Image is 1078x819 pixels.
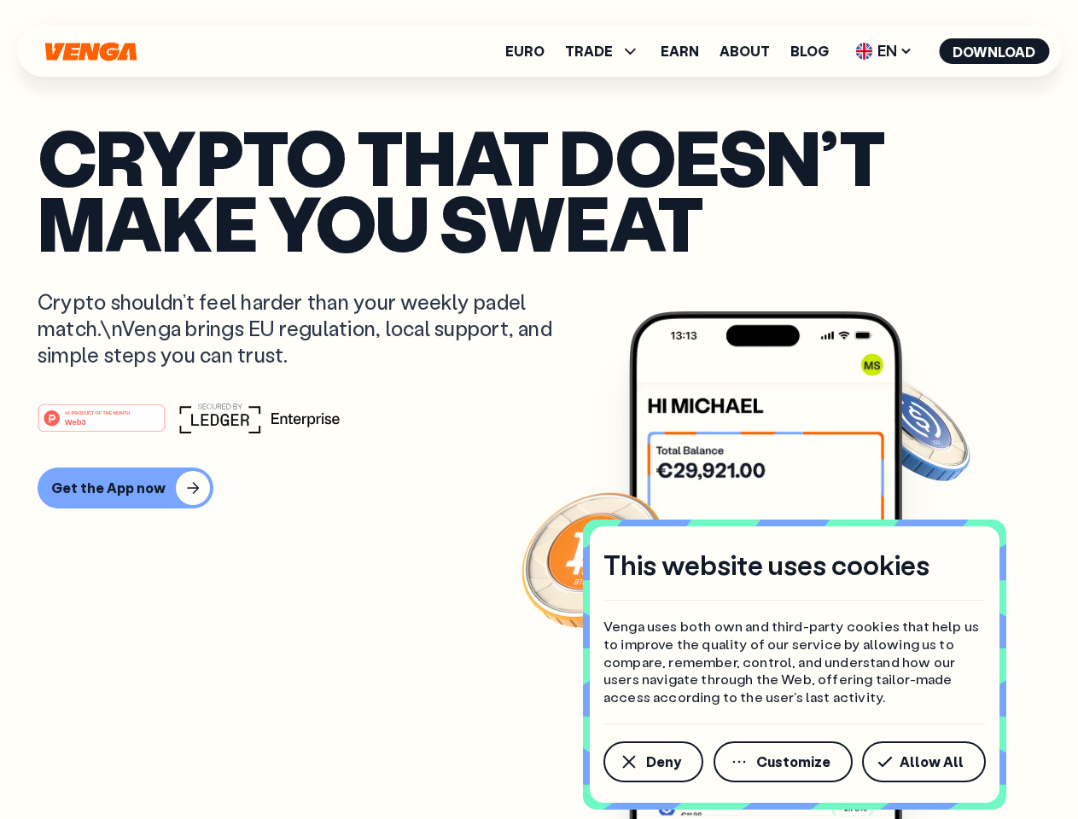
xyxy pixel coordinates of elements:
a: Euro [505,44,545,58]
button: Deny [603,741,703,782]
button: Get the App now [38,468,213,508]
button: Download [939,38,1049,64]
a: Get the App now [38,468,1040,508]
svg: Home [43,42,138,61]
span: Allow All [900,755,964,769]
p: Crypto that doesn’t make you sweat [38,124,1040,254]
tspan: Web3 [65,416,86,426]
span: Deny [646,755,681,769]
img: flag-uk [855,43,872,60]
a: Earn [661,44,699,58]
p: Venga uses both own and third-party cookies that help us to improve the quality of our service by... [603,618,986,706]
img: Bitcoin [518,482,672,636]
button: Allow All [862,741,986,782]
img: USDC coin [851,367,974,490]
div: Get the App now [51,479,166,497]
span: Customize [756,755,830,769]
button: Customize [714,741,853,782]
a: Blog [790,44,829,58]
tspan: #1 PRODUCT OF THE MONTH [65,409,130,415]
p: Crypto shouldn’t feel harder than your weekly padel match.\nVenga brings EU regulation, local sup... [38,288,577,369]
h4: This website uses cookies [603,547,929,583]
a: #1 PRODUCT OF THE MONTHWeb3 [38,414,166,436]
span: EN [849,38,918,65]
span: TRADE [565,44,613,58]
span: TRADE [565,41,640,61]
a: About [720,44,770,58]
